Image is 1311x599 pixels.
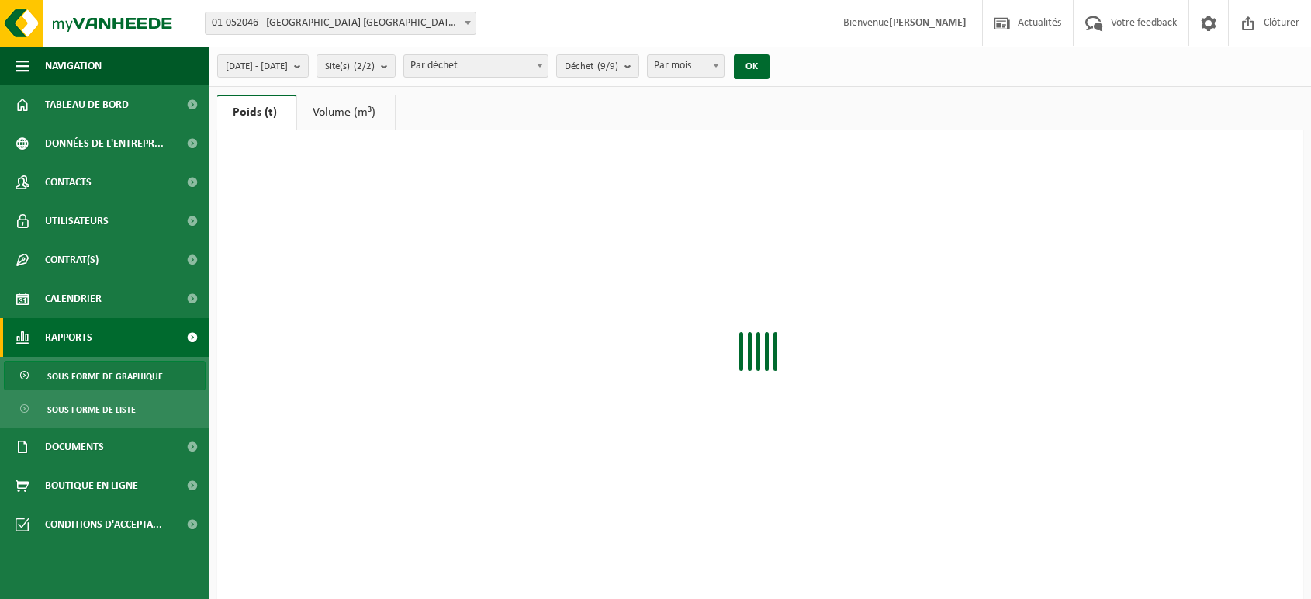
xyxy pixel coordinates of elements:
strong: [PERSON_NAME] [889,17,967,29]
span: 01-052046 - SAINT-GOBAIN ADFORS BELGIUM - BUGGENHOUT [205,12,476,35]
span: Sous forme de graphique [47,362,163,391]
span: Site(s) [325,55,375,78]
span: Calendrier [45,279,102,318]
count: (2/2) [354,61,375,71]
a: Sous forme de graphique [4,361,206,390]
span: Données de l'entrepr... [45,124,164,163]
span: Sous forme de liste [47,395,136,424]
span: Par déchet [404,55,548,77]
span: Rapports [45,318,92,357]
span: Contrat(s) [45,241,99,279]
button: [DATE] - [DATE] [217,54,309,78]
span: Déchet [565,55,618,78]
span: Documents [45,428,104,466]
count: (9/9) [597,61,618,71]
span: Tableau de bord [45,85,129,124]
span: 01-052046 - SAINT-GOBAIN ADFORS BELGIUM - BUGGENHOUT [206,12,476,34]
button: Site(s)(2/2) [317,54,396,78]
a: Sous forme de liste [4,394,206,424]
span: Par mois [647,54,725,78]
button: Déchet(9/9) [556,54,639,78]
span: Contacts [45,163,92,202]
span: Par mois [648,55,724,77]
span: [DATE] - [DATE] [226,55,288,78]
span: Par déchet [403,54,548,78]
a: Volume (m³) [297,95,395,130]
span: Utilisateurs [45,202,109,241]
span: Conditions d'accepta... [45,505,162,544]
span: Boutique en ligne [45,466,138,505]
a: Poids (t) [217,95,296,130]
span: Navigation [45,47,102,85]
button: OK [734,54,770,79]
